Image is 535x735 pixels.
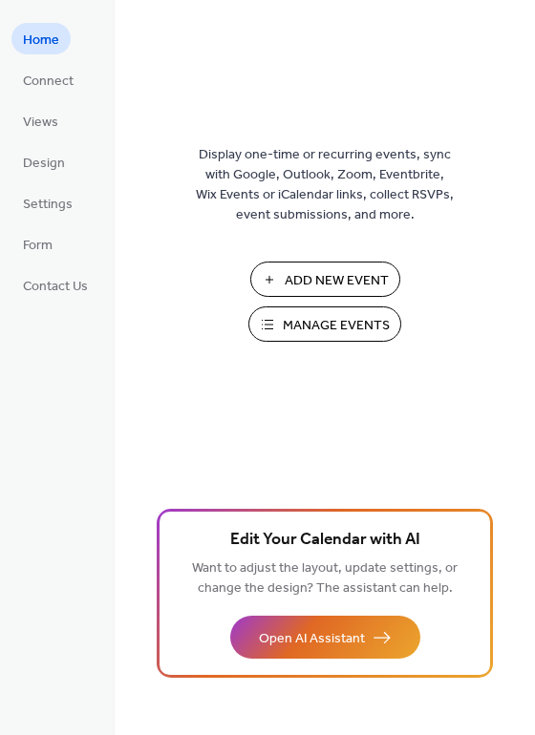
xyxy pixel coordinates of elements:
span: Manage Events [283,316,390,336]
button: Manage Events [248,306,401,342]
span: Connect [23,72,74,92]
span: Edit Your Calendar with AI [230,527,420,554]
span: Add New Event [285,271,389,291]
span: Settings [23,195,73,215]
span: Views [23,113,58,133]
a: Settings [11,187,84,219]
a: Design [11,146,76,178]
span: Open AI Assistant [259,629,365,649]
a: Contact Us [11,269,99,301]
span: Contact Us [23,277,88,297]
a: Form [11,228,64,260]
span: Display one-time or recurring events, sync with Google, Outlook, Zoom, Eventbrite, Wix Events or ... [196,145,454,225]
a: Home [11,23,71,54]
a: Views [11,105,70,136]
span: Form [23,236,53,256]
span: Home [23,31,59,51]
span: Want to adjust the layout, update settings, or change the design? The assistant can help. [192,556,458,601]
a: Connect [11,64,85,95]
button: Add New Event [250,262,400,297]
button: Open AI Assistant [230,616,420,659]
span: Design [23,154,65,174]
